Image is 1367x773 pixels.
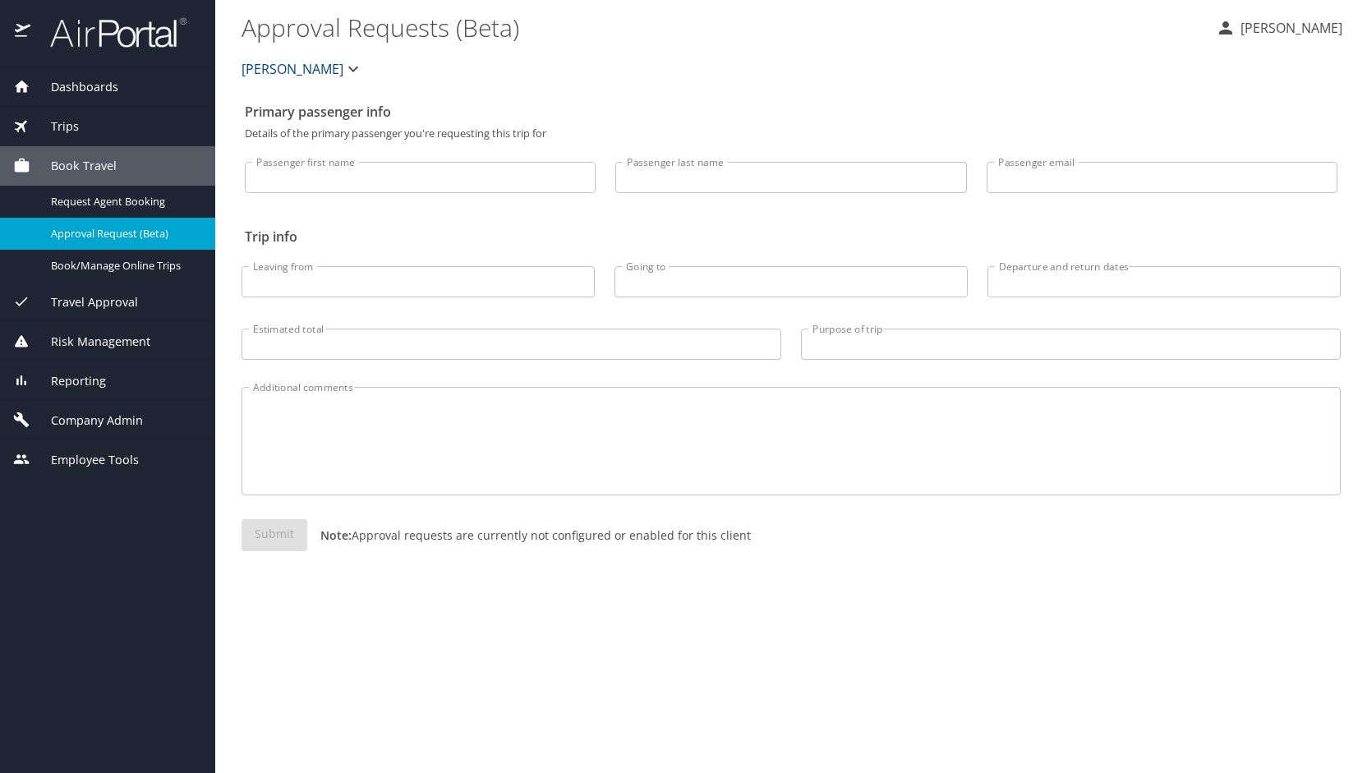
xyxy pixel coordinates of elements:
span: Company Admin [30,412,143,430]
strong: Note: [320,527,352,543]
span: Approval Request (Beta) [51,226,196,242]
span: Trips [30,117,79,136]
span: Risk Management [30,333,150,351]
span: Request Agent Booking [51,194,196,209]
p: [PERSON_NAME] [1236,18,1342,38]
span: Reporting [30,372,106,390]
span: Employee Tools [30,451,139,469]
span: Dashboards [30,78,118,96]
span: Book Travel [30,157,117,175]
p: Approval requests are currently not configured or enabled for this client [307,527,751,544]
img: icon-airportal.png [15,16,32,48]
span: [PERSON_NAME] [242,58,343,81]
button: [PERSON_NAME] [235,53,370,85]
span: Travel Approval [30,293,138,311]
h1: Approval Requests (Beta) [242,2,1203,53]
p: Details of the primary passenger you're requesting this trip for [245,128,1337,139]
button: [PERSON_NAME] [1209,13,1349,43]
h2: Trip info [245,223,1337,250]
img: airportal-logo.png [32,16,186,48]
span: Book/Manage Online Trips [51,258,196,274]
h2: Primary passenger info [245,99,1337,125]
